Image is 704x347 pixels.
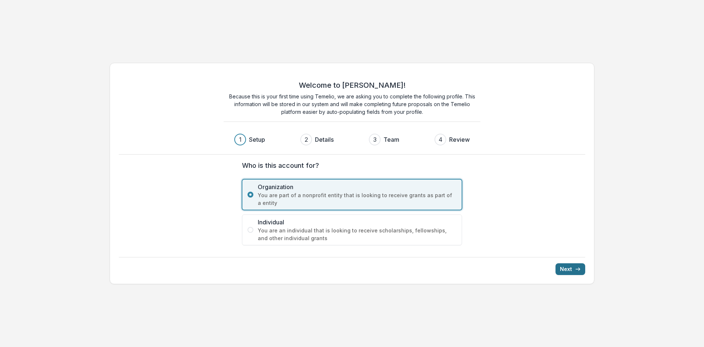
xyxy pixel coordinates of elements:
[449,135,470,144] h3: Review
[249,135,265,144] h3: Setup
[258,191,456,207] span: You are part of a nonprofit entity that is looking to receive grants as part of a entity
[234,134,470,145] div: Progress
[384,135,399,144] h3: Team
[224,93,480,116] p: Because this is your first time using Temelio, we are asking you to complete the following profil...
[439,135,443,144] div: 4
[239,135,242,144] div: 1
[305,135,308,144] div: 2
[315,135,334,144] h3: Details
[299,81,406,90] h2: Welcome to [PERSON_NAME]!
[373,135,377,144] div: 3
[555,263,585,275] button: Next
[258,227,456,242] span: You are an individual that is looking to receive scholarships, fellowships, and other individual ...
[258,182,456,191] span: Organization
[242,160,458,170] label: Who is this account for?
[258,218,456,227] span: Individual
